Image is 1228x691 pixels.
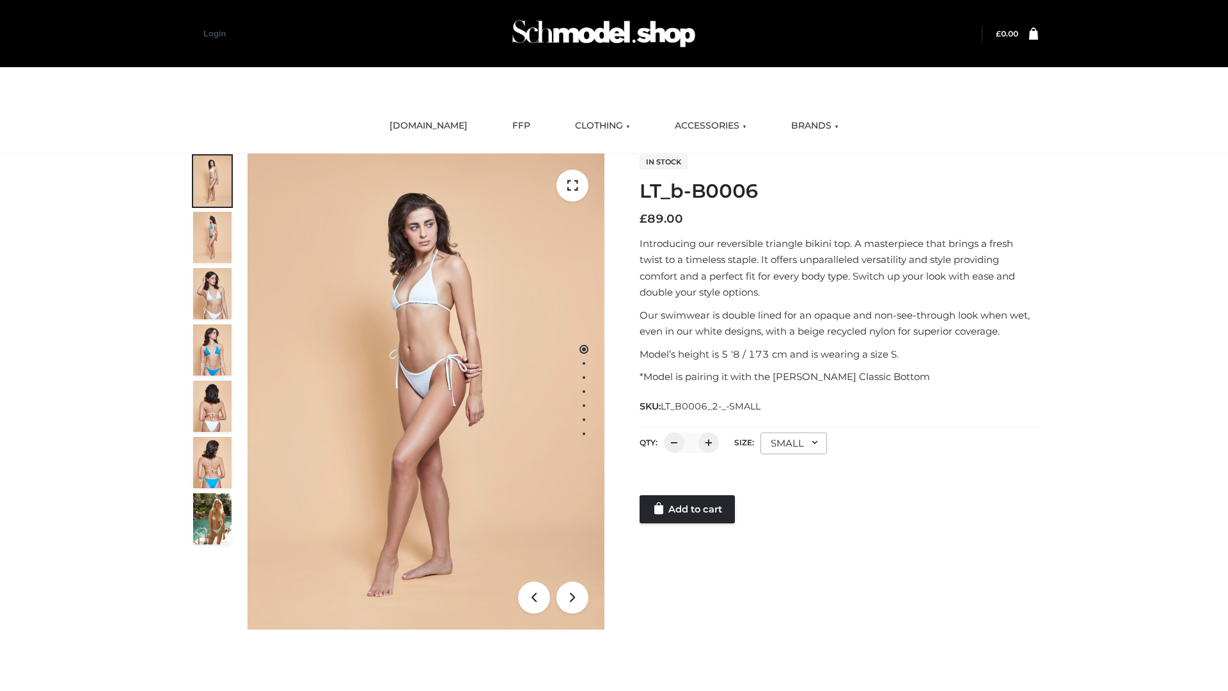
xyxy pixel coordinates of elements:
[996,29,1001,38] span: £
[193,493,232,544] img: Arieltop_CloudNine_AzureSky2.jpg
[640,346,1038,363] p: Model’s height is 5 ‘8 / 173 cm and is wearing a size S.
[193,212,232,263] img: ArielClassicBikiniTop_CloudNine_AzureSky_OW114ECO_2-scaled.jpg
[508,8,700,59] img: Schmodel Admin 964
[193,381,232,432] img: ArielClassicBikiniTop_CloudNine_AzureSky_OW114ECO_7-scaled.jpg
[782,112,848,140] a: BRANDS
[996,29,1018,38] a: £0.00
[661,401,760,412] span: LT_B0006_2-_-SMALL
[193,155,232,207] img: ArielClassicBikiniTop_CloudNine_AzureSky_OW114ECO_1-scaled.jpg
[996,29,1018,38] bdi: 0.00
[665,112,756,140] a: ACCESSORIES
[640,495,735,523] a: Add to cart
[248,154,604,630] img: ArielClassicBikiniTop_CloudNine_AzureSky_OW114ECO_1
[640,399,762,414] span: SKU:
[640,235,1038,301] p: Introducing our reversible triangle bikini top. A masterpiece that brings a fresh twist to a time...
[503,112,540,140] a: FFP
[640,438,657,447] label: QTY:
[760,433,827,454] div: SMALL
[640,154,688,170] span: In stock
[640,212,647,226] span: £
[640,180,1038,203] h1: LT_b-B0006
[734,438,754,447] label: Size:
[193,268,232,319] img: ArielClassicBikiniTop_CloudNine_AzureSky_OW114ECO_3-scaled.jpg
[565,112,640,140] a: CLOTHING
[380,112,477,140] a: [DOMAIN_NAME]
[193,437,232,488] img: ArielClassicBikiniTop_CloudNine_AzureSky_OW114ECO_8-scaled.jpg
[193,324,232,376] img: ArielClassicBikiniTop_CloudNine_AzureSky_OW114ECO_4-scaled.jpg
[203,29,226,38] a: Login
[640,307,1038,340] p: Our swimwear is double lined for an opaque and non-see-through look when wet, even in our white d...
[640,369,1038,385] p: *Model is pairing it with the [PERSON_NAME] Classic Bottom
[640,212,683,226] bdi: 89.00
